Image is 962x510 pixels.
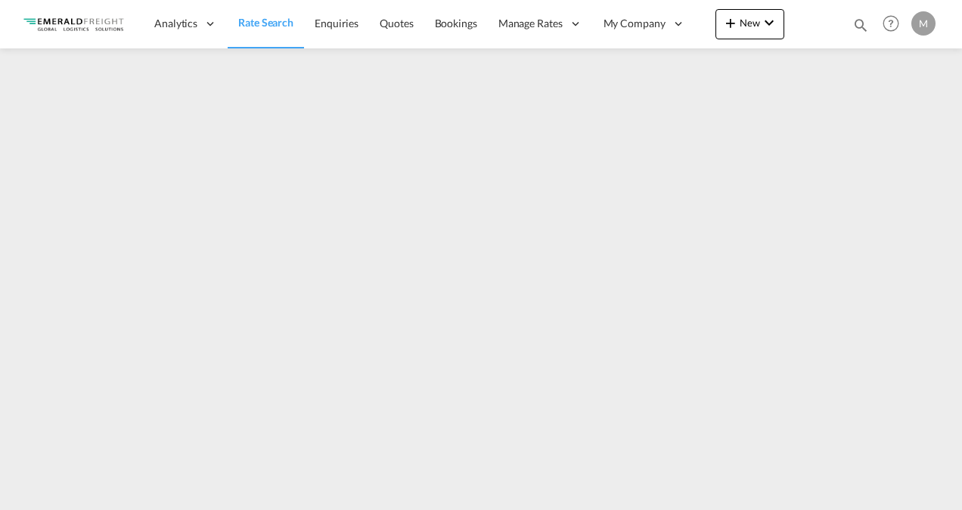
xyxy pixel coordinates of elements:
[604,16,666,31] span: My Company
[315,17,358,30] span: Enquiries
[852,17,869,39] div: icon-magnify
[760,14,778,32] md-icon: icon-chevron-down
[154,16,197,31] span: Analytics
[878,11,911,38] div: Help
[715,9,784,39] button: icon-plus 400-fgNewicon-chevron-down
[721,14,740,32] md-icon: icon-plus 400-fg
[852,17,869,33] md-icon: icon-magnify
[911,11,936,36] div: M
[23,7,125,41] img: c4318bc049f311eda2ff698fe6a37287.png
[238,16,293,29] span: Rate Search
[380,17,413,30] span: Quotes
[878,11,904,36] span: Help
[435,17,477,30] span: Bookings
[721,17,778,29] span: New
[498,16,563,31] span: Manage Rates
